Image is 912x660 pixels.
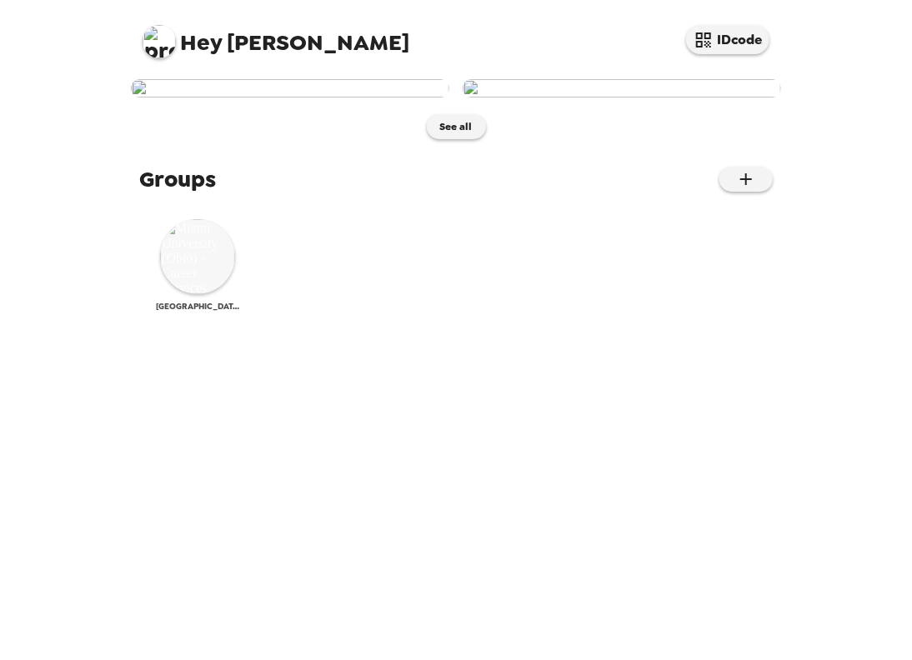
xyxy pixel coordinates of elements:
[686,25,769,54] button: IDcode
[427,114,486,139] button: See all
[156,301,239,312] span: [GEOGRAPHIC_DATA] ([US_STATE]) - Career Services
[143,17,409,54] span: [PERSON_NAME]
[131,79,449,97] img: user-269295
[160,219,235,294] img: Miami University (Ohio) - Career Services
[143,25,176,58] img: profile pic
[463,79,781,97] img: user-268677
[139,164,216,194] span: Groups
[180,27,222,57] span: Hey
